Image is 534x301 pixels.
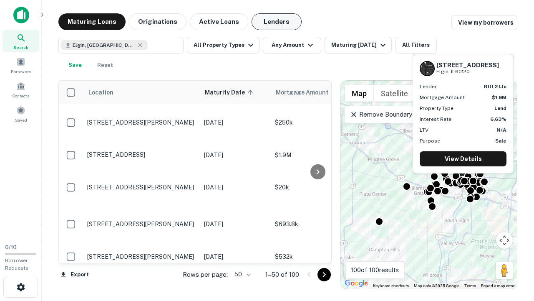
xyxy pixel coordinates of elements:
[481,283,514,288] a: Report a map error
[231,268,252,281] div: 50
[204,219,267,229] p: [DATE]
[490,116,506,122] strong: 6.63%
[87,151,196,158] p: [STREET_ADDRESS]
[87,253,196,260] p: [STREET_ADDRESS][PERSON_NAME]
[129,13,186,30] button: Originations
[3,78,39,101] a: Contacts
[3,102,39,125] a: Saved
[205,87,256,97] span: Maturity Date
[420,83,437,90] p: Lender
[58,268,91,281] button: Export
[200,81,271,104] th: Maturity Date
[190,13,248,30] button: Active Loans
[436,61,499,69] h6: [STREET_ADDRESS]
[92,57,118,74] button: Reset
[87,184,196,191] p: [STREET_ADDRESS][PERSON_NAME]
[13,7,29,23] img: capitalize-icon.png
[325,37,392,54] button: Maturing [DATE]
[183,270,228,280] p: Rows per page:
[351,265,399,275] p: 100 of 100 results
[340,81,517,289] div: 0 0
[317,268,331,281] button: Go to next page
[451,15,517,30] a: View my borrowers
[88,87,113,97] span: Location
[275,118,358,127] p: $250k
[464,283,476,288] a: Terms (opens in new tab)
[420,126,428,134] p: LTV
[204,252,267,261] p: [DATE]
[73,41,135,49] span: Elgin, [GEOGRAPHIC_DATA], [GEOGRAPHIC_DATA]
[420,115,451,123] p: Interest Rate
[496,127,506,133] strong: N/A
[204,150,267,160] p: [DATE]
[13,44,28,51] span: Search
[436,68,499,76] p: Elgin, IL60120
[271,81,363,104] th: Mortgage Amount
[275,150,358,160] p: $1.9M
[5,258,28,271] span: Borrower Requests
[420,137,440,145] p: Purpose
[495,138,506,144] strong: Sale
[492,94,506,100] strong: $1.9M
[484,84,506,89] strong: rflf 2 llc
[345,85,374,102] button: Show street map
[331,40,388,50] div: Maturing [DATE]
[350,110,412,120] p: Remove Boundary
[420,151,506,166] a: View Details
[15,117,27,123] span: Saved
[3,30,39,52] a: Search
[187,37,259,54] button: All Property Types
[496,232,513,249] button: Map camera controls
[420,105,453,112] p: Property Type
[252,13,302,30] button: Lenders
[5,244,17,250] span: 0 / 10
[265,270,299,280] p: 1–50 of 100
[87,220,196,228] p: [STREET_ADDRESS][PERSON_NAME]
[395,37,437,54] button: All Filters
[492,234,534,274] iframe: Chat Widget
[204,183,267,192] p: [DATE]
[263,37,321,54] button: Any Amount
[374,85,415,102] button: Show satellite imagery
[494,105,506,111] strong: Land
[13,92,29,99] span: Contacts
[58,13,126,30] button: Maturing Loans
[3,54,39,77] a: Borrowers
[420,94,465,101] p: Mortgage Amount
[343,278,370,289] img: Google
[87,119,196,126] p: [STREET_ADDRESS][PERSON_NAME]
[11,68,31,75] span: Borrowers
[343,278,370,289] a: Open this area in Google Maps (opens a new window)
[275,252,358,261] p: $532k
[414,283,459,288] span: Map data ©2025 Google
[204,118,267,127] p: [DATE]
[275,183,358,192] p: $20k
[62,57,88,74] button: Save your search to get updates of matches that match your search criteria.
[83,81,200,104] th: Location
[373,283,409,289] button: Keyboard shortcuts
[276,87,339,97] span: Mortgage Amount
[275,219,358,229] p: $693.8k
